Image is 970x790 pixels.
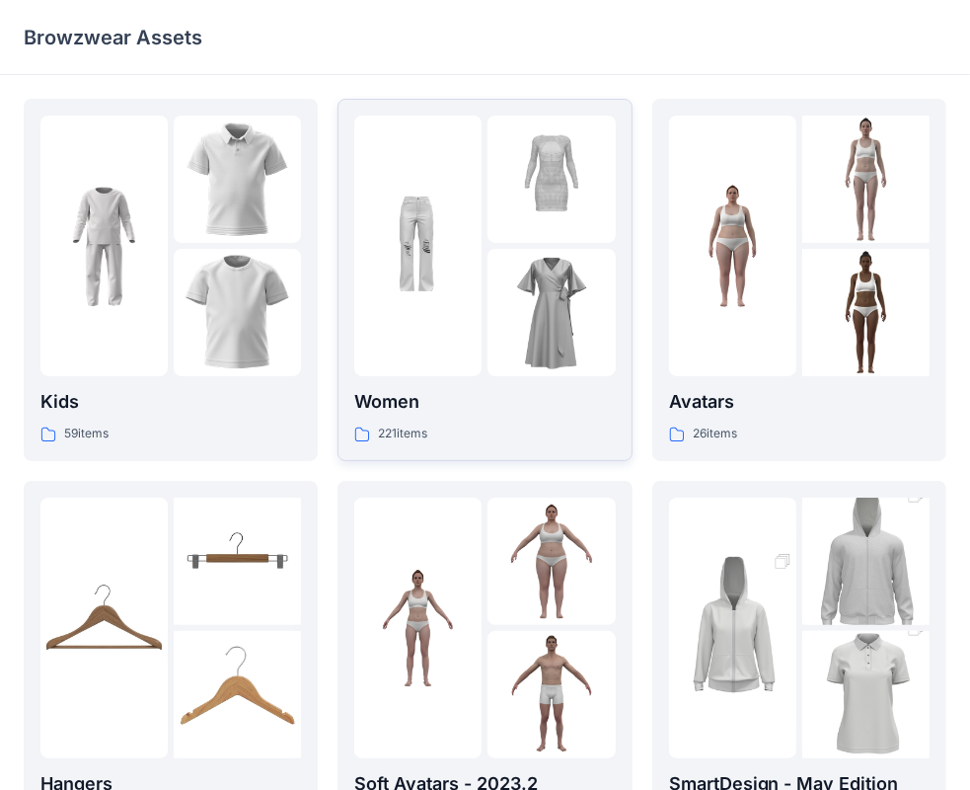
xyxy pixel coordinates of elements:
img: folder 3 [174,631,301,758]
a: folder 1folder 2folder 3Kids59items [24,99,318,461]
img: folder 3 [802,249,930,376]
p: 221 items [378,424,427,444]
img: folder 1 [669,532,796,724]
img: folder 1 [669,183,796,310]
p: 26 items [693,424,737,444]
p: Browzwear Assets [24,24,202,51]
img: folder 3 [174,249,301,376]
img: folder 2 [174,498,301,625]
img: folder 2 [802,116,930,243]
img: folder 1 [354,183,482,310]
img: folder 1 [40,183,168,310]
a: folder 1folder 2folder 3Avatars26items [652,99,946,461]
p: Women [354,388,615,416]
img: folder 3 [487,631,615,758]
img: folder 2 [174,116,301,243]
img: folder 1 [354,564,482,691]
img: folder 2 [802,466,930,658]
img: folder 1 [40,564,168,691]
p: Kids [40,388,301,416]
img: folder 3 [487,249,615,376]
img: folder 2 [487,498,615,625]
img: folder 2 [487,116,615,243]
p: 59 items [64,424,109,444]
a: folder 1folder 2folder 3Women221items [337,99,632,461]
p: Avatars [669,388,930,416]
